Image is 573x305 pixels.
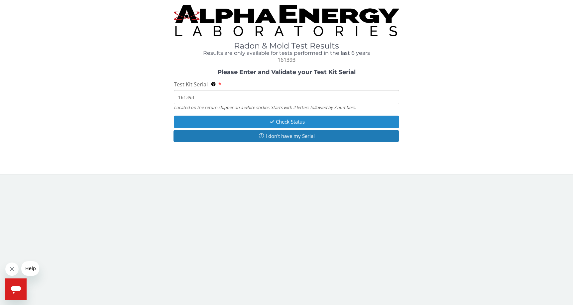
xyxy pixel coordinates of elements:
[173,130,399,142] button: I don't have my Serial
[5,278,27,300] iframe: Button to launch messaging window
[174,50,399,56] h4: Results are only available for tests performed in the last 6 years
[174,42,399,50] h1: Radon & Mold Test Results
[217,68,356,76] strong: Please Enter and Validate your Test Kit Serial
[278,56,295,63] span: 161393
[174,116,399,128] button: Check Status
[174,104,399,110] div: Located on the return shipper on a white sticker. Starts with 2 letters followed by 7 numbers.
[174,81,208,88] span: Test Kit Serial
[21,261,39,276] iframe: Message from company
[5,262,19,276] iframe: Close message
[174,5,399,36] img: TightCrop.jpg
